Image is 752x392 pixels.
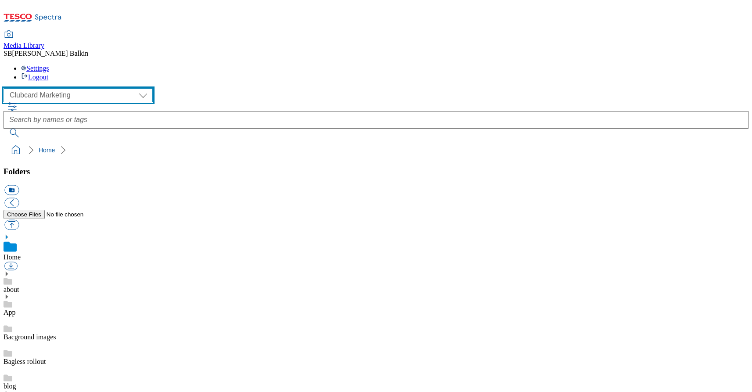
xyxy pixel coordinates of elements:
[4,111,748,129] input: Search by names or tags
[4,333,56,341] a: Bacground images
[21,65,49,72] a: Settings
[4,142,748,158] nav: breadcrumb
[4,358,46,365] a: Bagless rollout
[4,42,44,49] span: Media Library
[9,143,23,157] a: home
[4,167,748,176] h3: Folders
[4,382,16,390] a: blog
[21,73,48,81] a: Logout
[4,309,16,316] a: App
[4,253,21,261] a: Home
[12,50,89,57] span: [PERSON_NAME] Balkin
[4,50,12,57] span: SB
[4,286,19,293] a: about
[4,31,44,50] a: Media Library
[39,147,55,154] a: Home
